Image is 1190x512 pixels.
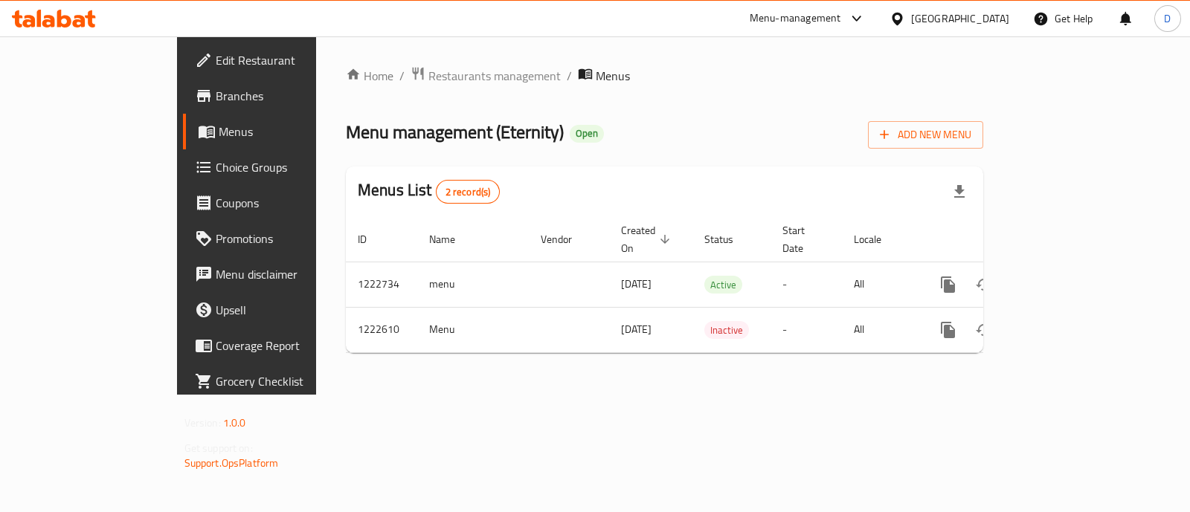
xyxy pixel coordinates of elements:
[704,276,742,294] div: Active
[750,10,841,27] div: Menu-management
[184,413,221,432] span: Version:
[704,322,749,339] span: Inactive
[854,230,901,248] span: Locale
[399,67,405,85] li: /
[184,453,279,473] a: Support.OpsPlatform
[346,307,417,352] td: 1222610
[1164,10,1171,27] span: D
[567,67,572,85] li: /
[216,301,364,319] span: Upsell
[966,312,1002,348] button: Change Status
[411,66,561,85] a: Restaurants management
[417,307,529,352] td: Menu
[596,67,630,85] span: Menus
[704,276,742,294] span: Active
[942,174,977,210] div: Export file
[183,328,376,363] a: Coverage Report
[428,67,561,85] span: Restaurants management
[911,10,1009,27] div: [GEOGRAPHIC_DATA]
[621,320,652,339] span: [DATE]
[346,66,983,85] nav: breadcrumb
[216,372,364,390] span: Grocery Checklist
[930,267,966,302] button: more
[216,337,364,354] span: Coverage Report
[216,158,364,176] span: Choice Groups
[771,262,842,307] td: -
[417,262,529,307] td: menu
[842,307,919,352] td: All
[966,267,1002,302] button: Change Status
[346,262,417,307] td: 1222734
[183,42,376,78] a: Edit Restaurant
[219,123,364,140] span: Menus
[184,438,253,458] span: Get support on:
[346,217,1085,353] table: enhanced table
[183,78,376,114] a: Branches
[771,307,842,352] td: -
[880,126,971,144] span: Add New Menu
[704,230,753,248] span: Status
[346,115,564,149] span: Menu management ( Eternity )
[429,230,475,248] span: Name
[437,185,500,199] span: 2 record(s)
[183,221,376,256] a: Promotions
[183,363,376,399] a: Grocery Checklist
[216,230,364,247] span: Promotions
[541,230,591,248] span: Vendor
[216,87,364,105] span: Branches
[621,221,675,257] span: Created On
[183,256,376,292] a: Menu disclaimer
[216,194,364,212] span: Coupons
[621,274,652,294] span: [DATE]
[183,292,376,328] a: Upsell
[183,149,376,185] a: Choice Groups
[570,127,604,140] span: Open
[930,312,966,348] button: more
[216,51,364,69] span: Edit Restaurant
[868,121,983,149] button: Add New Menu
[842,262,919,307] td: All
[782,221,824,257] span: Start Date
[919,217,1085,262] th: Actions
[358,179,500,204] h2: Menus List
[704,321,749,339] div: Inactive
[183,114,376,149] a: Menus
[358,230,386,248] span: ID
[216,265,364,283] span: Menu disclaimer
[183,185,376,221] a: Coupons
[223,413,246,432] span: 1.0.0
